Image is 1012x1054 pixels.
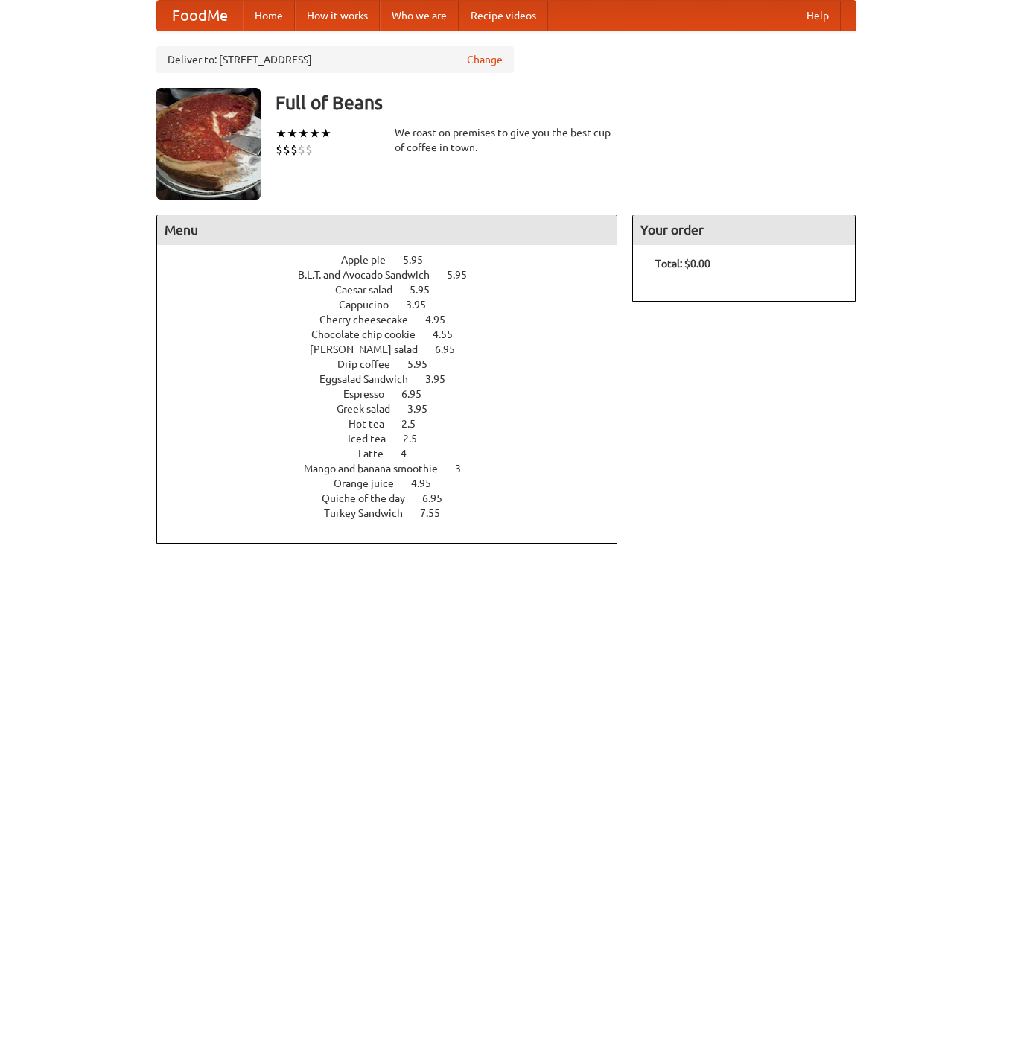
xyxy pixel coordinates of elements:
span: 7.55 [420,507,455,519]
div: We roast on premises to give you the best cup of coffee in town. [395,125,618,155]
a: B.L.T. and Avocado Sandwich 5.95 [298,269,494,281]
a: Turkey Sandwich 7.55 [324,507,468,519]
a: Caesar salad 5.95 [335,284,457,296]
li: $ [283,142,290,158]
span: Eggsalad Sandwich [319,373,423,385]
a: Chocolate chip cookie 4.55 [311,328,480,340]
a: Drip coffee 5.95 [337,358,455,370]
a: Quiche of the day 6.95 [322,492,470,504]
a: Mango and banana smoothie 3 [304,463,489,474]
span: Orange juice [334,477,409,489]
span: [PERSON_NAME] salad [310,343,433,355]
b: Total: $0.00 [655,258,710,270]
a: Home [243,1,295,31]
li: ★ [320,125,331,142]
span: Mango and banana smoothie [304,463,453,474]
span: 6.95 [435,343,470,355]
a: Help [795,1,841,31]
span: Chocolate chip cookie [311,328,430,340]
span: 4.95 [411,477,446,489]
a: Recipe videos [459,1,548,31]
a: Iced tea 2.5 [348,433,445,445]
span: Cherry cheesecake [319,314,423,326]
span: 3.95 [406,299,441,311]
span: Latte [358,448,398,460]
li: $ [298,142,305,158]
span: 5.95 [447,269,482,281]
a: Change [467,52,503,67]
span: Turkey Sandwich [324,507,418,519]
a: Orange juice 4.95 [334,477,459,489]
li: ★ [309,125,320,142]
li: $ [276,142,283,158]
li: ★ [298,125,309,142]
h3: Full of Beans [276,88,856,118]
span: Drip coffee [337,358,405,370]
span: 4 [401,448,421,460]
div: Deliver to: [STREET_ADDRESS] [156,46,514,73]
span: 4.55 [433,328,468,340]
img: angular.jpg [156,88,261,200]
a: Eggsalad Sandwich 3.95 [319,373,473,385]
span: Cappucino [339,299,404,311]
span: Iced tea [348,433,401,445]
span: 3.95 [407,403,442,415]
span: Greek salad [337,403,405,415]
span: 6.95 [422,492,457,504]
a: Latte 4 [358,448,434,460]
span: Apple pie [341,254,401,266]
span: Caesar salad [335,284,407,296]
span: Espresso [343,388,399,400]
h4: Your order [633,215,855,245]
a: Apple pie 5.95 [341,254,451,266]
span: Quiche of the day [322,492,420,504]
h4: Menu [157,215,617,245]
a: FoodMe [157,1,243,31]
a: How it works [295,1,380,31]
span: 5.95 [407,358,442,370]
span: 3.95 [425,373,460,385]
a: Cappucino 3.95 [339,299,454,311]
li: ★ [287,125,298,142]
li: $ [305,142,313,158]
span: 2.5 [401,418,430,430]
span: 3 [455,463,476,474]
a: Hot tea 2.5 [349,418,443,430]
a: Who we are [380,1,459,31]
a: [PERSON_NAME] salad 6.95 [310,343,483,355]
span: 5.95 [410,284,445,296]
span: Hot tea [349,418,399,430]
span: B.L.T. and Avocado Sandwich [298,269,445,281]
span: 2.5 [403,433,432,445]
a: Greek salad 3.95 [337,403,455,415]
a: Espresso 6.95 [343,388,449,400]
span: 4.95 [425,314,460,326]
li: ★ [276,125,287,142]
a: Cherry cheesecake 4.95 [319,314,473,326]
span: 6.95 [401,388,436,400]
span: 5.95 [403,254,438,266]
li: $ [290,142,298,158]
